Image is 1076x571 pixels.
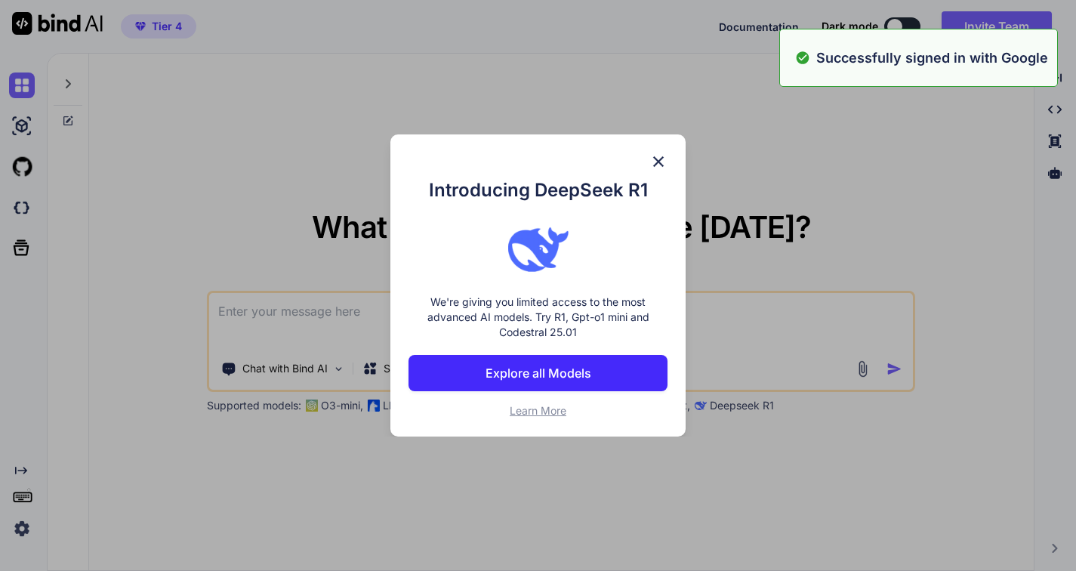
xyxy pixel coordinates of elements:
[409,295,668,340] p: We're giving you limited access to the most advanced AI models. Try R1, Gpt-o1 mini and Codestral...
[649,153,667,171] img: close
[409,355,668,391] button: Explore all Models
[795,48,810,68] img: alert
[508,219,569,279] img: bind logo
[486,364,591,382] p: Explore all Models
[816,48,1048,68] p: Successfully signed in with Google
[510,404,566,417] span: Learn More
[409,177,668,204] h1: Introducing DeepSeek R1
